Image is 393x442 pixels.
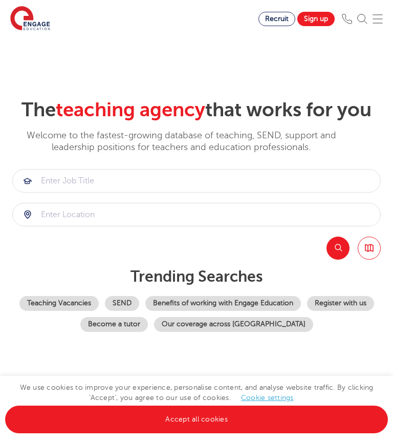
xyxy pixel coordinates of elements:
a: Sign up [297,12,335,26]
a: Become a tutor [80,317,148,332]
div: Submit [12,203,381,226]
button: Search [326,237,350,260]
a: Our coverage across [GEOGRAPHIC_DATA] [154,317,313,332]
a: Register with us [307,296,374,311]
input: Submit [13,203,380,226]
a: Accept all cookies [5,406,388,433]
div: Submit [12,169,381,193]
h2: The that works for you [12,98,381,122]
span: teaching agency [56,99,205,121]
p: Trending searches [12,267,381,286]
a: Recruit [258,12,295,26]
a: Teaching Vacancies [19,296,99,311]
img: Engage Education [10,6,50,32]
img: Search [357,14,367,24]
a: Cookie settings [241,394,294,402]
a: Benefits of working with Engage Education [145,296,301,311]
a: SEND [105,296,139,311]
img: Mobile Menu [373,14,383,24]
img: Phone [342,14,352,24]
p: Welcome to the fastest-growing database of teaching, SEND, support and leadership positions for t... [12,130,350,154]
span: We use cookies to improve your experience, personalise content, and analyse website traffic. By c... [5,384,388,423]
input: Submit [13,170,380,192]
span: Recruit [265,15,289,23]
